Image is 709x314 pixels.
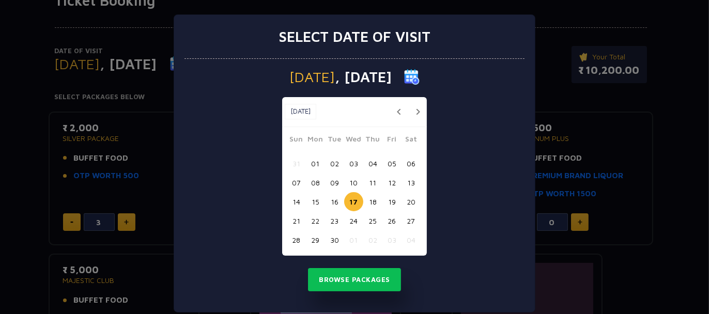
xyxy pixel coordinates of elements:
[363,133,382,148] span: Thu
[402,192,421,211] button: 20
[382,211,402,230] button: 26
[344,173,363,192] button: 10
[287,154,306,173] button: 31
[402,133,421,148] span: Sat
[306,133,325,148] span: Mon
[363,154,382,173] button: 04
[287,133,306,148] span: Sun
[325,154,344,173] button: 02
[306,211,325,230] button: 22
[382,154,402,173] button: 05
[344,230,363,249] button: 01
[308,268,401,292] button: Browse Packages
[325,133,344,148] span: Tue
[402,230,421,249] button: 04
[382,133,402,148] span: Fri
[363,211,382,230] button: 25
[306,192,325,211] button: 15
[382,173,402,192] button: 12
[325,192,344,211] button: 16
[382,192,402,211] button: 19
[402,211,421,230] button: 27
[402,154,421,173] button: 06
[344,154,363,173] button: 03
[404,69,420,85] img: calender icon
[402,173,421,192] button: 13
[279,28,430,45] h3: Select date of visit
[363,192,382,211] button: 18
[325,211,344,230] button: 23
[287,192,306,211] button: 14
[306,173,325,192] button: 08
[344,133,363,148] span: Wed
[306,154,325,173] button: 01
[363,173,382,192] button: 11
[287,173,306,192] button: 07
[287,211,306,230] button: 21
[306,230,325,249] button: 29
[344,211,363,230] button: 24
[285,104,316,119] button: [DATE]
[335,70,392,84] span: , [DATE]
[287,230,306,249] button: 28
[344,192,363,211] button: 17
[325,230,344,249] button: 30
[363,230,382,249] button: 02
[382,230,402,249] button: 03
[289,70,335,84] span: [DATE]
[325,173,344,192] button: 09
